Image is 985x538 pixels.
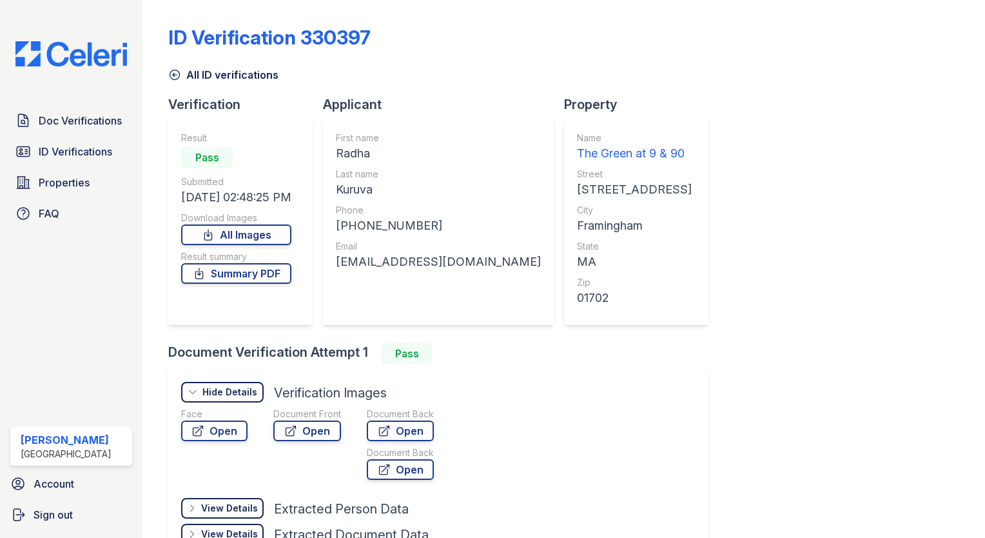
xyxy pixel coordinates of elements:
[336,253,541,271] div: [EMAIL_ADDRESS][DOMAIN_NAME]
[577,181,692,199] div: [STREET_ADDRESS]
[336,240,541,253] div: Email
[181,212,291,224] div: Download Images
[5,502,137,528] a: Sign out
[21,448,112,461] div: [GEOGRAPHIC_DATA]
[168,95,323,114] div: Verification
[201,502,258,515] div: View Details
[273,408,341,421] div: Document Front
[5,471,137,497] a: Account
[39,144,112,159] span: ID Verifications
[10,170,132,195] a: Properties
[367,446,434,459] div: Document Back
[168,26,371,49] div: ID Verification 330397
[168,343,719,364] div: Document Verification Attempt 1
[21,432,112,448] div: [PERSON_NAME]
[367,421,434,441] a: Open
[10,139,132,164] a: ID Verifications
[181,175,291,188] div: Submitted
[577,276,692,289] div: Zip
[577,168,692,181] div: Street
[34,476,74,492] span: Account
[577,217,692,235] div: Framingham
[577,144,692,163] div: The Green at 9 & 90
[181,408,248,421] div: Face
[274,384,387,402] div: Verification Images
[564,95,719,114] div: Property
[577,132,692,163] a: Name The Green at 9 & 90
[39,113,122,128] span: Doc Verifications
[577,204,692,217] div: City
[181,132,291,144] div: Result
[336,217,541,235] div: [PHONE_NUMBER]
[5,41,137,66] img: CE_Logo_Blue-a8612792a0a2168367f1c8372b55b34899dd931a85d93a1a3d3e32e68fde9ad4.png
[181,263,291,284] a: Summary PDF
[39,206,59,221] span: FAQ
[577,240,692,253] div: State
[381,343,433,364] div: Pass
[181,250,291,263] div: Result summary
[34,507,73,523] span: Sign out
[323,95,564,114] div: Applicant
[577,289,692,307] div: 01702
[336,144,541,163] div: Radha
[931,486,972,525] iframe: chat widget
[10,108,132,134] a: Doc Verifications
[39,175,90,190] span: Properties
[274,500,409,518] div: Extracted Person Data
[273,421,341,441] a: Open
[367,459,434,480] a: Open
[577,253,692,271] div: MA
[336,132,541,144] div: First name
[336,181,541,199] div: Kuruva
[336,168,541,181] div: Last name
[577,132,692,144] div: Name
[181,147,233,168] div: Pass
[181,188,291,206] div: [DATE] 02:48:25 PM
[181,224,291,245] a: All Images
[336,204,541,217] div: Phone
[367,408,434,421] div: Document Back
[202,386,257,399] div: Hide Details
[10,201,132,226] a: FAQ
[181,421,248,441] a: Open
[168,67,278,83] a: All ID verifications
